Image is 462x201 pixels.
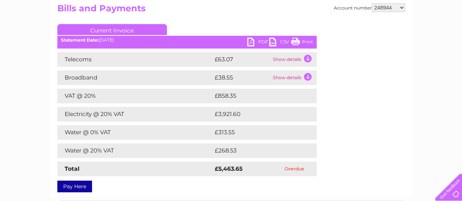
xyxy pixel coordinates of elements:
td: Overdue [272,162,316,176]
td: £38.55 [213,70,271,85]
td: Water @ 0% VAT [57,125,213,140]
div: [DATE] [57,38,317,43]
div: Clear Business is a trading name of Verastar Limited (registered in [GEOGRAPHIC_DATA] No. 3667643... [59,4,404,35]
td: Telecoms [57,52,213,67]
a: Blog [398,31,409,36]
td: Water @ 20% VAT [57,143,213,158]
a: Pay Here [57,181,92,192]
strong: £5,463.65 [215,165,243,172]
a: CSV [269,38,291,48]
a: 0333 014 3131 [324,4,375,13]
td: £313.55 [213,125,303,140]
td: £63.07 [213,52,271,67]
a: Telecoms [372,31,394,36]
h2: Bills and Payments [57,3,405,17]
a: Contact [413,31,431,36]
a: Print [291,38,313,48]
a: Energy [352,31,368,36]
td: £3,921.60 [213,107,305,121]
a: Current Invoice [57,24,167,35]
td: Electricity @ 20% VAT [57,107,213,121]
td: £268.53 [213,143,304,158]
td: £858.35 [213,89,303,103]
strong: Total [65,165,80,172]
td: Show details [271,70,317,85]
td: Broadband [57,70,213,85]
img: logo.png [16,19,53,41]
td: Show details [271,52,317,67]
a: Water [333,31,347,36]
div: Account number [334,3,405,12]
td: VAT @ 20% [57,89,213,103]
b: Statement Date: [61,37,99,43]
a: Log out [438,31,455,36]
a: PDF [247,38,269,48]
